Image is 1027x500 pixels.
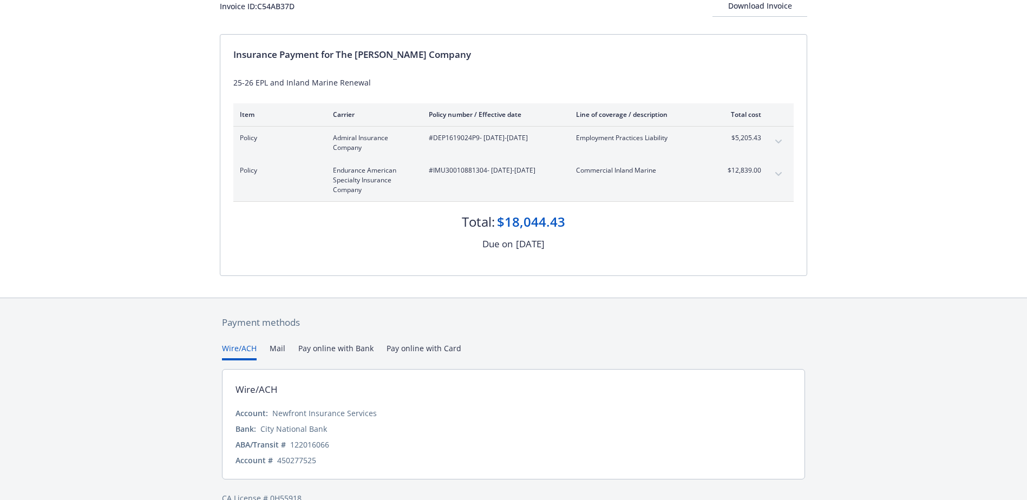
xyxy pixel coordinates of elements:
[721,133,761,143] span: $5,205.43
[333,166,411,195] span: Endurance American Specialty Insurance Company
[236,383,278,397] div: Wire/ACH
[576,133,703,143] span: Employment Practices Liability
[240,110,316,119] div: Item
[770,166,787,183] button: expand content
[236,455,273,466] div: Account #
[298,343,374,360] button: Pay online with Bank
[333,133,411,153] span: Admiral Insurance Company
[721,166,761,175] span: $12,839.00
[429,166,559,175] span: #IMU30010881304 - [DATE]-[DATE]
[516,237,545,251] div: [DATE]
[482,237,513,251] div: Due on
[462,213,495,231] div: Total:
[260,423,327,435] div: City National Bank
[222,343,257,360] button: Wire/ACH
[233,48,794,62] div: Insurance Payment for The [PERSON_NAME] Company
[576,166,703,175] span: Commercial Inland Marine
[770,133,787,150] button: expand content
[429,110,559,119] div: Policy number / Effective date
[270,343,285,360] button: Mail
[236,407,268,419] div: Account:
[277,455,316,466] div: 450277525
[236,439,286,450] div: ABA/Transit #
[240,133,316,143] span: Policy
[497,213,565,231] div: $18,044.43
[429,133,559,143] span: #DEP1619024P9 - [DATE]-[DATE]
[236,423,256,435] div: Bank:
[290,439,329,450] div: 122016066
[233,77,794,88] div: 25-26 EPL and Inland Marine Renewal
[576,110,703,119] div: Line of coverage / description
[387,343,461,360] button: Pay online with Card
[222,315,805,330] div: Payment methods
[233,127,794,159] div: PolicyAdmiral Insurance Company#DEP1619024P9- [DATE]-[DATE]Employment Practices Liability$5,205.4...
[240,166,316,175] span: Policy
[272,407,377,419] div: Newfront Insurance Services
[721,110,761,119] div: Total cost
[233,159,794,201] div: PolicyEndurance American Specialty Insurance Company#IMU30010881304- [DATE]-[DATE]Commercial Inla...
[220,1,295,12] div: Invoice ID: C54AB37D
[333,110,411,119] div: Carrier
